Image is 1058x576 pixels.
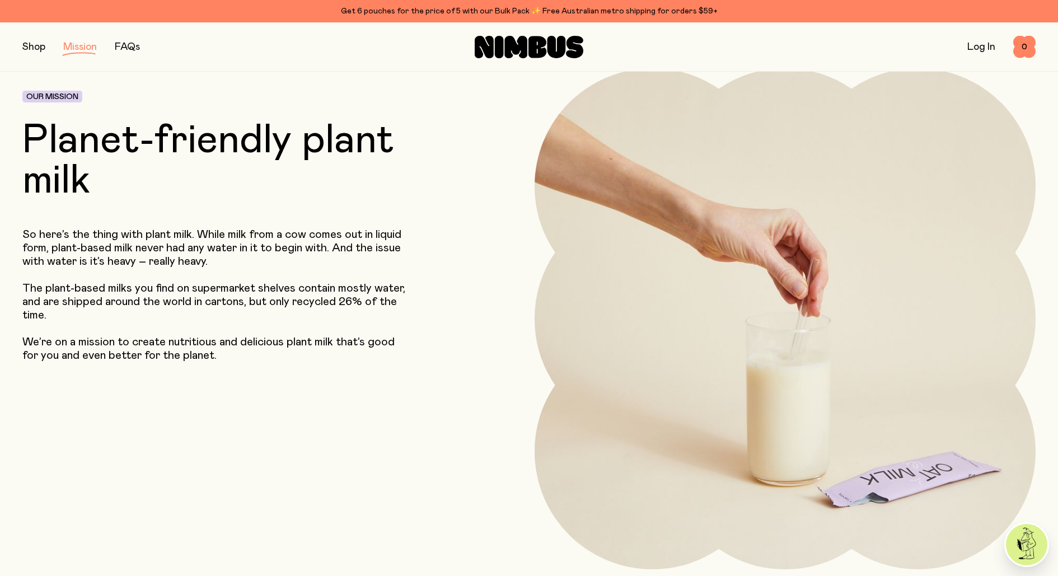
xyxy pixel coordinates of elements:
[22,228,411,268] p: So here’s the thing with plant milk. While milk from a cow comes out in liquid form, plant-based ...
[22,282,411,322] p: The plant-based milks you find on supermarket shelves contain mostly water, and are shipped aroun...
[22,120,438,201] h1: Planet-friendly plant milk
[1006,524,1047,565] img: agent
[26,93,78,101] span: Our Mission
[22,4,1036,18] div: Get 6 pouches for the price of 5 with our Bulk Pack ✨ Free Australian metro shipping for orders $59+
[115,42,140,52] a: FAQs
[22,335,411,362] p: We’re on a mission to create nutritious and delicious plant milk that’s good for you and even bet...
[967,42,995,52] a: Log In
[1013,36,1036,58] button: 0
[63,42,97,52] a: Mission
